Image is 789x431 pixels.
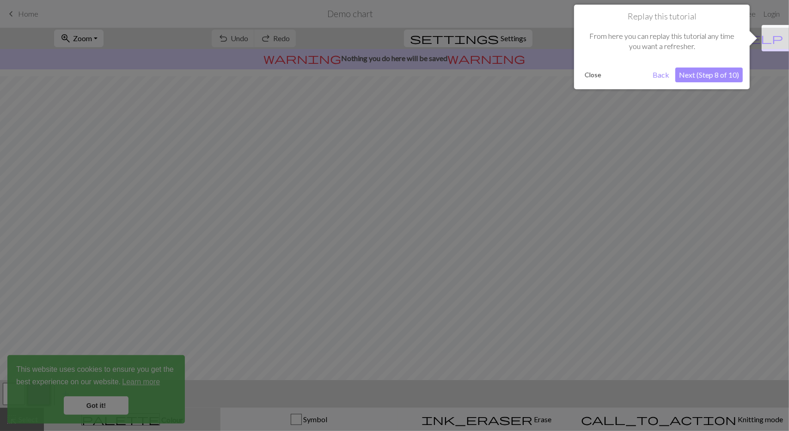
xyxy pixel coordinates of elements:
[574,5,750,89] div: Replay this tutorial
[675,68,743,82] button: Next (Step 8 of 10)
[581,68,605,82] button: Close
[581,22,743,61] div: From here you can replay this tutorial any time you want a refresher.
[581,12,743,22] h1: Replay this tutorial
[649,68,673,82] button: Back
